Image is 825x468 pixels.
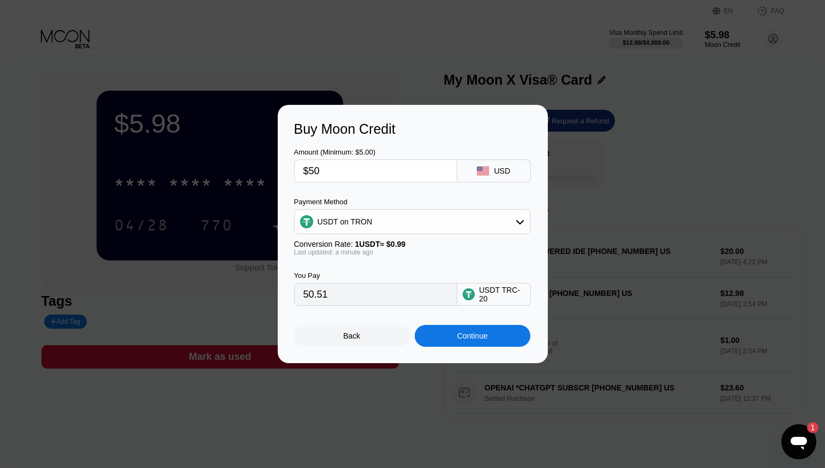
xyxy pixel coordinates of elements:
[303,160,448,182] input: $0.00
[355,240,406,248] span: 1 USDT ≈ $0.99
[457,331,488,340] div: Continue
[294,198,530,206] div: Payment Method
[294,148,457,156] div: Amount (Minimum: $5.00)
[294,325,410,347] div: Back
[415,325,530,347] div: Continue
[479,286,525,303] div: USDT TRC-20
[781,424,816,459] iframe: Button to launch messaging window, 1 unread message
[318,217,373,226] div: USDT on TRON
[294,248,530,256] div: Last updated: a minute ago
[294,271,457,280] div: You Pay
[494,167,510,175] div: USD
[797,422,818,433] iframe: Number of unread messages
[294,240,530,248] div: Conversion Rate:
[294,121,531,137] div: Buy Moon Credit
[343,331,360,340] div: Back
[295,211,530,233] div: USDT on TRON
